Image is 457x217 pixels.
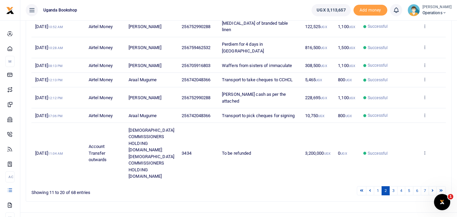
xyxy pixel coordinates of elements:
[182,151,191,156] span: 3434
[35,77,63,82] span: [DATE]
[368,150,388,156] span: Successful
[89,63,113,68] span: Airtel Money
[320,96,327,100] small: UGX
[35,45,63,50] span: [DATE]
[48,96,63,100] small: 12:12 PM
[408,4,452,16] a: profile-user [PERSON_NAME] Operations
[368,23,388,29] span: Successful
[222,92,286,104] span: [PERSON_NAME] cash as per the attached
[35,151,63,156] span: [DATE]
[89,77,113,82] span: Airtel Money
[349,96,355,100] small: UGX
[448,194,453,199] span: 1
[320,25,327,29] small: UGX
[382,186,390,195] a: 2
[129,24,161,29] span: [PERSON_NAME]
[182,45,210,50] span: 256759462532
[222,63,292,68] span: Waffers from sisters of immaculate
[368,62,388,68] span: Successful
[5,56,15,67] li: M
[222,113,295,118] span: Transport to pick cheques for signing
[305,95,327,100] span: 228,695
[320,46,327,50] small: UGX
[345,114,352,118] small: UGX
[408,4,420,16] img: profile-user
[305,63,327,68] span: 308,500
[349,46,355,50] small: UGX
[368,112,388,118] span: Successful
[349,25,355,29] small: UGX
[89,95,113,100] span: Airtel Money
[129,63,161,68] span: [PERSON_NAME]
[35,113,63,118] span: [DATE]
[89,113,113,118] span: Airtel Money
[41,7,80,13] span: Uganda bookshop
[129,77,157,82] span: Araal Mugume
[316,78,322,82] small: UGX
[368,77,388,83] span: Successful
[324,152,330,155] small: UGX
[422,4,452,10] small: [PERSON_NAME]
[5,171,15,182] li: Ac
[338,63,355,68] span: 1,100
[422,10,452,16] span: Operations
[389,186,397,195] a: 3
[182,77,210,82] span: 256742048366
[129,113,157,118] span: Araal Mugume
[353,7,387,12] a: Add money
[340,152,347,155] small: UGX
[48,152,63,155] small: 11:04 AM
[320,64,327,68] small: UGX
[48,114,63,118] small: 07:06 PM
[305,113,325,118] span: 10,750
[222,151,251,156] span: To be refunded
[305,24,327,29] span: 122,525
[368,45,388,51] span: Successful
[129,128,174,179] span: [DEMOGRAPHIC_DATA] COMMISSIONERS HOLDING [DOMAIN_NAME]: [DEMOGRAPHIC_DATA] COMMISSIONERS HOLDING ...
[434,194,450,210] iframe: Intercom live chat
[312,4,350,16] a: UGX 3,113,657
[89,45,113,50] span: Airtel Money
[129,45,161,50] span: [PERSON_NAME]
[305,45,327,50] span: 816,500
[318,114,324,118] small: UGX
[413,186,421,195] a: 6
[182,113,210,118] span: 256742048366
[48,25,63,29] small: 10:52 AM
[89,144,107,162] span: Account Transfer outwards
[309,4,353,16] li: Wallet ballance
[421,186,429,195] a: 7
[338,95,355,100] span: 1,100
[317,7,345,14] span: UGX 3,113,657
[35,24,63,29] span: [DATE]
[35,63,63,68] span: [DATE]
[345,78,352,82] small: UGX
[35,95,63,100] span: [DATE]
[374,186,382,195] a: 1
[338,113,352,118] span: 800
[305,77,322,82] span: 5,465
[222,42,264,53] span: Perdiem for 4 days in [GEOGRAPHIC_DATA]
[349,64,355,68] small: UGX
[353,5,387,16] li: Toup your wallet
[182,24,210,29] span: 256752990288
[48,78,63,82] small: 12:13 PM
[338,24,355,29] span: 1,100
[6,7,14,13] a: logo-small logo-large logo-large
[305,151,330,156] span: 3,200,000
[129,95,161,100] span: [PERSON_NAME]
[89,24,113,29] span: Airtel Money
[338,77,352,82] span: 800
[338,45,355,50] span: 1,500
[405,186,413,195] a: 5
[182,63,210,68] span: 256705916803
[222,77,293,82] span: Transport to take cheques to CCHCL
[397,186,405,195] a: 4
[368,95,388,101] span: Successful
[182,95,210,100] span: 256752990288
[353,5,387,16] span: Add money
[48,64,63,68] small: 08:13 PM
[338,151,347,156] span: 0
[6,6,14,15] img: logo-small
[31,186,201,196] div: Showing 11 to 20 of 68 entries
